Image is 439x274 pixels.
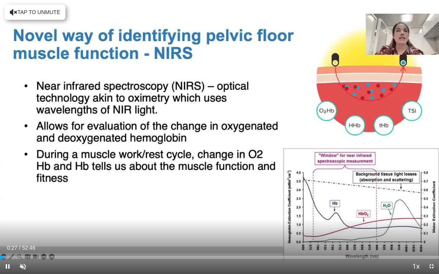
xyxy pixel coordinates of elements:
span: 0:27 [7,245,17,251]
button: Exit Fullscreen [424,259,439,274]
span: / [19,245,21,251]
button: Playback Rate [409,259,424,274]
span: 52:46 [22,245,35,251]
button: Unmute [15,259,30,274]
button: Tap to unmute [5,5,65,20]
